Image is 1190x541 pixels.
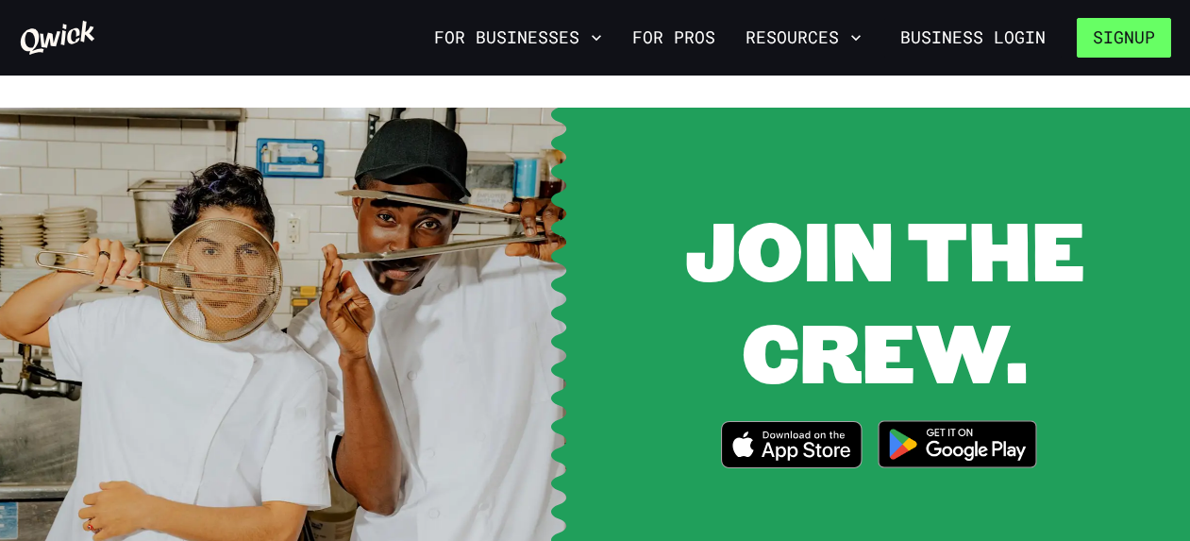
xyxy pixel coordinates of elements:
[427,22,610,54] button: For Businesses
[721,421,863,474] a: Download on the App Store
[738,22,869,54] button: Resources
[866,409,1049,480] img: Get it on Google Play
[884,18,1062,58] a: Business Login
[685,194,1085,405] span: JOIN THE CREW.
[625,22,723,54] a: For Pros
[1077,18,1171,58] button: Signup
